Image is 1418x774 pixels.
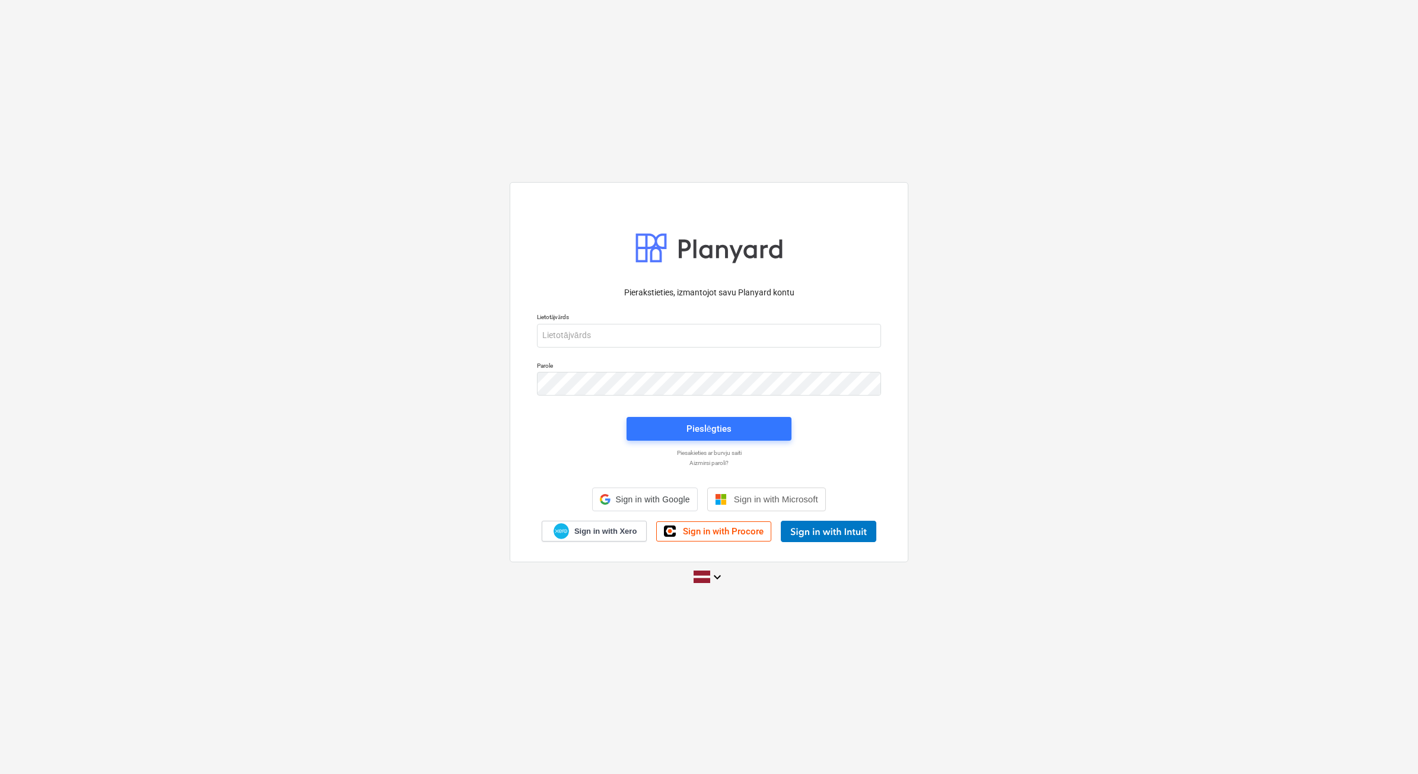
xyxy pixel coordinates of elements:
a: Sign in with Procore [656,521,771,542]
a: Piesakieties ar burvju saiti [531,449,887,457]
i: keyboard_arrow_down [710,570,724,584]
a: Sign in with Xero [542,521,647,542]
span: Sign in with Google [615,495,689,504]
p: Pierakstieties, izmantojot savu Planyard kontu [537,286,881,299]
span: Sign in with Procore [683,526,764,537]
span: Sign in with Xero [574,526,637,537]
p: Lietotājvārds [537,313,881,323]
span: Sign in with Microsoft [734,494,818,504]
a: Aizmirsi paroli? [531,459,887,467]
img: Microsoft logo [715,493,727,505]
img: Xero logo [554,523,569,539]
div: Pieslēgties [686,421,732,437]
input: Lietotājvārds [537,324,881,348]
button: Pieslēgties [627,417,791,441]
div: Sign in with Google [592,488,697,511]
p: Parole [537,362,881,372]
